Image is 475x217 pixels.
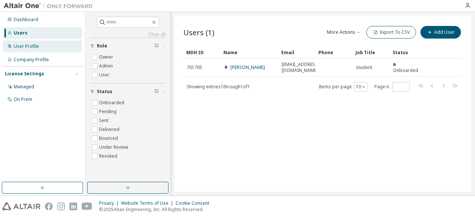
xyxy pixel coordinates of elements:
span: Page n. [374,82,410,92]
label: Under Review [99,143,130,152]
label: Pending [99,107,118,116]
img: facebook.svg [45,203,53,210]
span: Users (1) [183,27,214,37]
div: Privacy [99,200,121,206]
span: Items per page [319,82,368,92]
label: Sent [99,116,110,125]
img: Altair One [4,2,96,10]
div: MDH ID [186,46,217,58]
div: Phone [318,46,350,58]
img: instagram.svg [57,203,65,210]
label: Admin [99,62,114,70]
span: Onboarded [393,67,418,73]
button: Export To CSV [366,26,416,39]
div: Users [14,30,27,36]
div: On Prem [14,96,32,102]
div: User Profile [14,43,39,49]
img: youtube.svg [82,203,92,210]
span: 701705 [187,65,202,70]
span: Role [97,43,107,49]
a: Clear all [90,32,166,37]
button: More Actions [326,26,362,39]
label: Bounced [99,134,119,143]
div: Managed [14,84,34,90]
div: Company Profile [14,57,49,63]
div: Cookie Consent [176,200,214,206]
span: student [356,65,372,70]
div: Name [223,46,275,58]
a: [PERSON_NAME] [230,64,265,70]
label: Onboarded [99,98,126,107]
label: Revoked [99,152,119,161]
button: Status [90,83,166,100]
span: Clear filter [154,43,159,49]
img: altair_logo.svg [2,203,40,210]
div: Email [281,46,312,58]
button: Role [90,38,166,54]
img: linkedin.svg [69,203,77,210]
label: Owner [99,53,115,62]
div: Website Terms of Use [121,200,176,206]
p: © 2025 Altair Engineering, Inc. All Rights Reserved. [99,206,214,213]
div: Dashboard [14,17,38,23]
span: Clear filter [154,89,159,95]
button: 10 [356,84,366,90]
span: Showing entries 1 through 1 of 1 [187,83,250,90]
label: User [99,70,111,79]
div: Status [393,46,424,58]
span: Status [97,89,112,95]
div: License Settings [5,71,44,77]
label: Delivered [99,125,121,134]
button: Add User [420,26,461,39]
div: Job Title [356,46,387,58]
span: [EMAIL_ADDRESS][DOMAIN_NAME] [282,62,319,73]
